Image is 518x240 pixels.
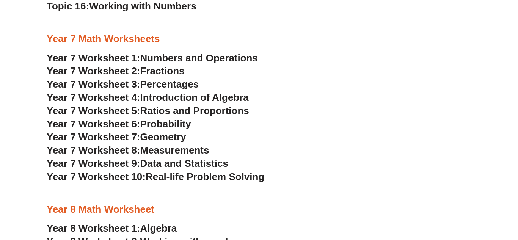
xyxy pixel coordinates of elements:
[47,105,140,116] span: Year 7 Worksheet 5:
[140,118,191,130] span: Probability
[47,78,199,90] a: Year 7 Worksheet 3:Percentages
[140,131,186,143] span: Geometry
[47,52,140,64] span: Year 7 Worksheet 1:
[140,158,229,169] span: Data and Statistics
[47,92,249,103] a: Year 7 Worksheet 4:Introduction of Algebra
[47,118,140,130] span: Year 7 Worksheet 6:
[47,92,140,103] span: Year 7 Worksheet 4:
[47,78,140,90] span: Year 7 Worksheet 3:
[47,223,177,234] a: Year 8 Worksheet 1:Algebra
[47,158,140,169] span: Year 7 Worksheet 9:
[47,171,146,182] span: Year 7 Worksheet 10:
[47,171,264,182] a: Year 7 Worksheet 10:Real-life Problem Solving
[392,154,518,240] iframe: Chat Widget
[47,65,140,77] span: Year 7 Worksheet 2:
[140,92,249,103] span: Introduction of Algebra
[47,144,209,156] a: Year 7 Worksheet 8:Measurements
[47,118,191,130] a: Year 7 Worksheet 6:Probability
[47,203,471,216] h3: Year 8 Math Worksheet
[47,105,249,116] a: Year 7 Worksheet 5:Ratios and Proportions
[89,0,196,12] span: Working with Numbers
[140,105,249,116] span: Ratios and Proportions
[140,223,177,234] span: Algebra
[47,52,258,64] a: Year 7 Worksheet 1:Numbers and Operations
[146,171,264,182] span: Real-life Problem Solving
[47,158,228,169] a: Year 7 Worksheet 9:Data and Statistics
[47,65,184,77] a: Year 7 Worksheet 2:Fractions
[140,65,185,77] span: Fractions
[47,223,140,234] span: Year 8 Worksheet 1:
[47,131,186,143] a: Year 7 Worksheet 7:Geometry
[47,33,471,45] h3: Year 7 Math Worksheets
[140,52,258,64] span: Numbers and Operations
[47,0,196,12] a: Topic 16:Working with Numbers
[47,131,140,143] span: Year 7 Worksheet 7:
[47,0,89,12] span: Topic 16:
[47,144,140,156] span: Year 7 Worksheet 8:
[140,144,209,156] span: Measurements
[140,78,199,90] span: Percentages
